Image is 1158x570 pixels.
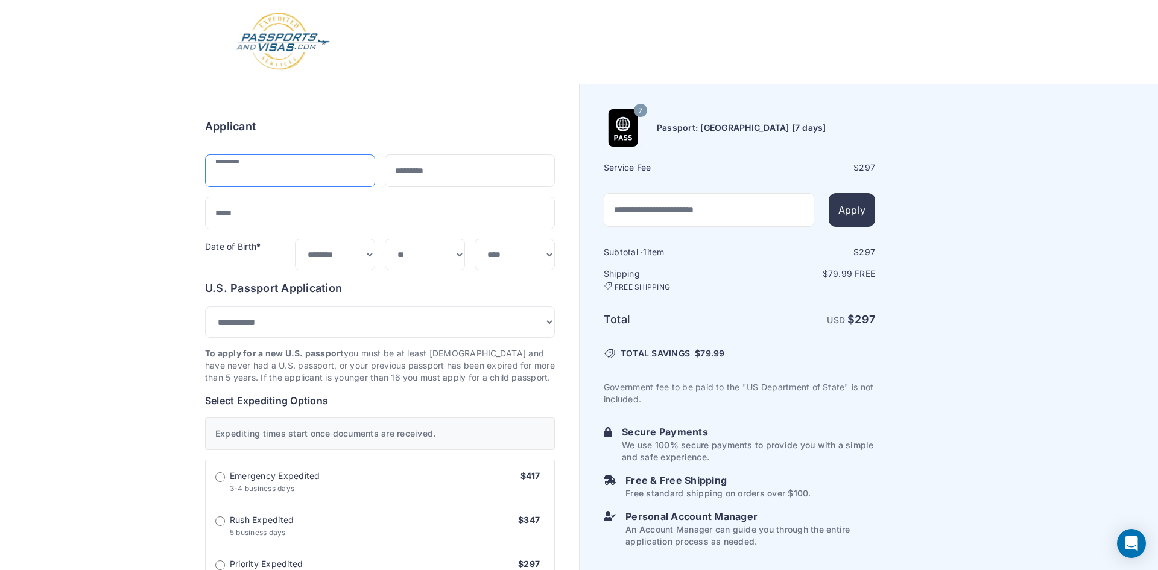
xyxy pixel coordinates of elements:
h6: Shipping [604,268,738,292]
strong: To apply for a new U.S. passport [205,348,344,358]
img: Product Name [604,109,642,147]
div: $ [741,246,875,258]
label: Date of Birth* [205,241,261,252]
span: Rush Expedited [230,514,294,526]
h6: Select Expediting Options [205,393,555,408]
button: Apply [829,193,875,227]
span: $417 [520,470,540,481]
span: $347 [518,515,540,525]
div: $ [741,162,875,174]
div: Open Intercom Messenger [1117,529,1146,558]
span: Priority Expedited [230,558,303,570]
p: you must be at least [DEMOGRAPHIC_DATA] and have never had a U.S. passport, or your previous pass... [205,347,555,384]
span: FREE SHIPPING [615,282,670,292]
span: 1 [643,247,647,257]
h6: Subtotal · item [604,246,738,258]
p: Government fee to be paid to the "US Department of State" is not included. [604,381,875,405]
p: We use 100% secure payments to provide you with a simple and safe experience. [622,439,875,463]
h6: Secure Payments [622,425,875,439]
h6: Free & Free Shipping [625,473,811,487]
h6: Service Fee [604,162,738,174]
span: 7 [639,103,642,119]
span: 297 [859,162,875,173]
span: $ [695,347,724,359]
p: Free standard shipping on orders over $100. [625,487,811,499]
span: 3-4 business days [230,484,294,493]
span: Emergency Expedited [230,470,320,482]
span: 79.99 [828,268,852,279]
span: 297 [855,313,875,326]
strong: $ [847,313,875,326]
h6: Total [604,311,738,328]
h6: Applicant [205,118,256,135]
span: USD [827,315,845,325]
span: Free [855,268,875,279]
h6: U.S. Passport Application [205,280,555,297]
span: 5 business days [230,528,286,537]
h6: Passport: [GEOGRAPHIC_DATA] [7 days] [657,122,826,134]
span: 79.99 [700,348,724,358]
span: 297 [859,247,875,257]
div: Expediting times start once documents are received. [205,417,555,450]
p: An Account Manager can guide you through the entire application process as needed. [625,524,875,548]
h6: Personal Account Manager [625,509,875,524]
span: $297 [518,559,540,569]
span: TOTAL SAVINGS [621,347,690,359]
p: $ [741,268,875,280]
img: Logo [235,12,331,72]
